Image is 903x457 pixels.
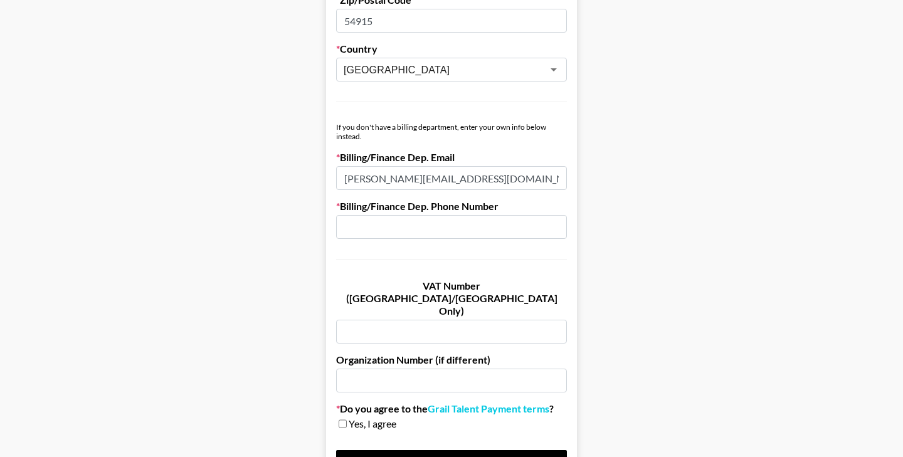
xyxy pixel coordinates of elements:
a: Grail Talent Payment terms [428,402,549,415]
button: Open [545,61,562,78]
span: Yes, I agree [349,418,396,430]
div: If you don't have a billing department, enter your own info below instead. [336,122,567,141]
label: Billing/Finance Dep. Email [336,151,567,164]
label: VAT Number ([GEOGRAPHIC_DATA]/[GEOGRAPHIC_DATA] Only) [336,280,567,317]
label: Organization Number (if different) [336,354,567,366]
label: Billing/Finance Dep. Phone Number [336,200,567,213]
label: Do you agree to the ? [336,402,567,415]
label: Country [336,43,567,55]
